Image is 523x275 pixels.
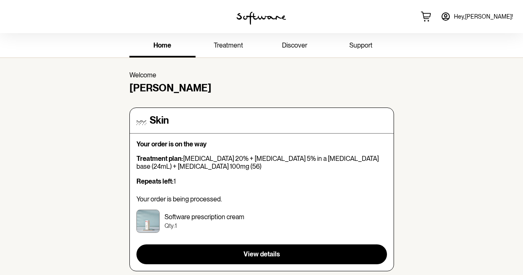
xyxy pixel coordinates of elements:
h4: [PERSON_NAME] [129,82,394,94]
span: View details [244,250,280,258]
p: Qty: 1 [165,222,244,230]
p: Welcome [129,71,394,79]
span: treatment [214,41,243,49]
p: [MEDICAL_DATA] 20% + [MEDICAL_DATA] 5% in a [MEDICAL_DATA] base (24mL) + [MEDICAL_DATA] 100mg (56) [136,155,387,170]
span: home [153,41,171,49]
a: discover [262,35,328,57]
p: 1 [136,177,387,185]
a: treatment [196,35,262,57]
a: Hey,[PERSON_NAME]! [436,7,518,26]
button: View details [136,244,387,264]
strong: Repeats left: [136,177,174,185]
span: support [349,41,373,49]
p: Software prescription cream [165,213,244,221]
p: Your order is being processed. [136,195,387,203]
strong: Treatment plan: [136,155,183,163]
a: home [129,35,196,57]
span: Hey, [PERSON_NAME] ! [454,13,513,20]
span: discover [282,41,307,49]
h4: Skin [150,115,169,127]
p: Your order is on the way [136,140,387,148]
img: cl3s6rbl900003b65uzcy4676.jpg [136,210,160,233]
a: support [328,35,394,57]
img: software logo [236,12,286,25]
